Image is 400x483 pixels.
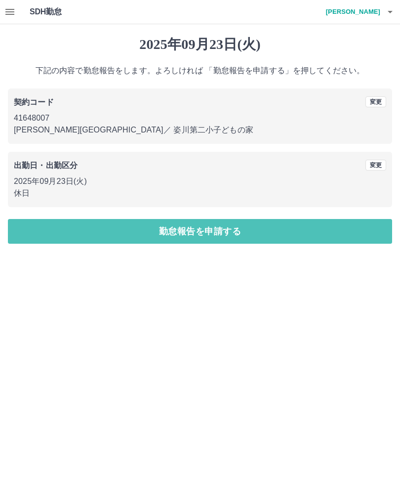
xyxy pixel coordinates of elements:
p: 休日 [14,187,386,199]
button: 変更 [365,160,386,171]
b: 出勤日・出勤区分 [14,161,78,170]
p: [PERSON_NAME][GEOGRAPHIC_DATA] ／ 姿川第二小子どもの家 [14,124,386,136]
b: 契約コード [14,98,54,106]
h1: 2025年09月23日(火) [8,36,392,53]
p: 下記の内容で勤怠報告をします。よろしければ 「勤怠報告を申請する」を押してください。 [8,65,392,77]
p: 2025年09月23日(火) [14,176,386,187]
button: 変更 [365,96,386,107]
p: 41648007 [14,112,386,124]
button: 勤怠報告を申請する [8,219,392,244]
